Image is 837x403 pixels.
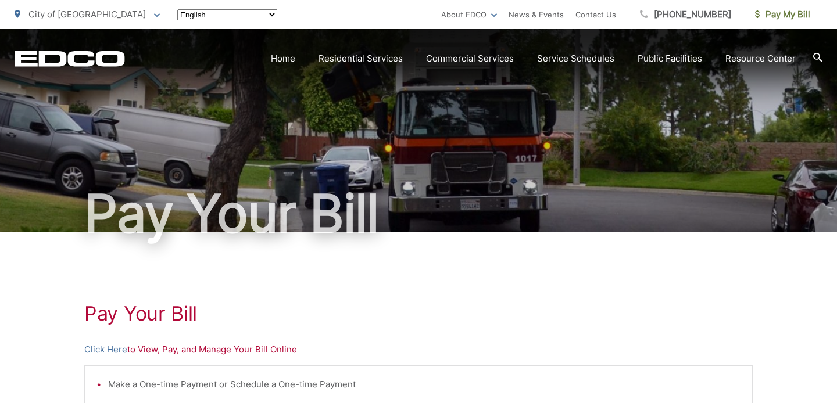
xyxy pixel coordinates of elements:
[271,52,295,66] a: Home
[319,52,403,66] a: Residential Services
[725,52,796,66] a: Resource Center
[84,343,127,357] a: Click Here
[537,52,614,66] a: Service Schedules
[84,302,753,325] h1: Pay Your Bill
[15,51,125,67] a: EDCD logo. Return to the homepage.
[177,9,277,20] select: Select a language
[755,8,810,21] span: Pay My Bill
[441,8,497,21] a: About EDCO
[575,8,616,21] a: Contact Us
[638,52,702,66] a: Public Facilities
[15,185,822,243] h1: Pay Your Bill
[108,377,741,391] li: Make a One-time Payment or Schedule a One-time Payment
[28,9,146,20] span: City of [GEOGRAPHIC_DATA]
[84,343,753,357] p: to View, Pay, and Manage Your Bill Online
[509,8,564,21] a: News & Events
[426,52,514,66] a: Commercial Services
